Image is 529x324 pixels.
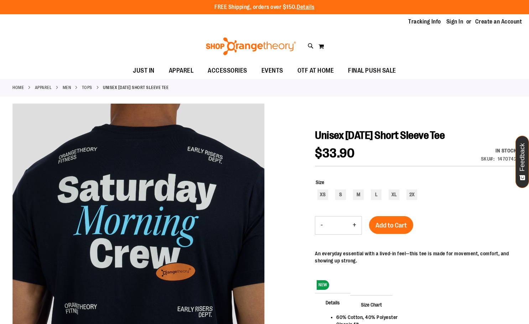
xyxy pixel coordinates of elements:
button: Decrease product quantity [315,216,328,234]
span: FINAL PUSH SALE [348,63,396,79]
div: Availability [481,147,517,154]
div: M [353,189,364,200]
a: Sign In [446,18,463,26]
a: APPAREL [35,84,52,91]
div: XS [317,189,328,200]
img: Shop Orangetheory [205,37,297,55]
a: APPAREL [162,63,201,79]
span: ACCESSORIES [208,63,247,79]
div: In stock [481,147,517,154]
button: Increase product quantity [347,216,362,234]
span: JUST IN [133,63,155,79]
a: JUST IN [126,63,162,79]
strong: Unisex [DATE] Short Sleeve Tee [103,84,168,91]
a: MEN [63,84,71,91]
p: FREE Shipping, orders over $150. [214,3,315,11]
span: Size [316,179,324,185]
a: Tops [82,84,92,91]
a: Create an Account [475,18,522,26]
div: L [371,189,382,200]
span: Add to Cart [375,221,407,229]
span: $33.90 [315,146,354,161]
span: Feedback [519,143,526,171]
a: Details [297,4,315,10]
span: EVENTS [261,63,283,79]
button: Add to Cart [369,216,413,234]
strong: SKU [481,156,495,162]
span: OTF AT HOME [297,63,334,79]
div: 2X [406,189,417,200]
div: S [335,189,346,200]
span: Unisex [DATE] Short Sleeve Tee [315,129,445,141]
span: Details [315,293,351,312]
a: Tracking Info [408,18,441,26]
span: NEW [317,280,329,290]
input: Product quantity [328,217,347,234]
div: 1470742 [498,155,517,162]
p: An everyday essential with a lived-in feel—this tee is made for movement, comfort, and showing up... [315,250,517,264]
a: OTF AT HOME [290,63,341,79]
li: 60% Cotton, 40% Polyester [336,314,509,321]
span: APPAREL [169,63,194,79]
a: Home [12,84,24,91]
a: FINAL PUSH SALE [341,63,403,79]
button: Feedback - Show survey [515,136,529,188]
span: Size Chart [350,295,393,314]
a: ACCESSORIES [201,63,254,79]
div: XL [389,189,399,200]
a: EVENTS [254,63,290,79]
